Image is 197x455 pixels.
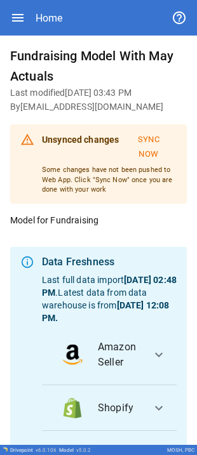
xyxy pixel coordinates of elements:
[59,447,91,453] div: Model
[3,447,8,452] img: Drivepoint
[42,135,119,145] b: Unsynced changes
[36,447,57,453] span: v 6.0.106
[42,165,177,195] p: Some changes have not been pushed to Web App. Click "Sync Now" once you are done with your work
[151,347,166,362] span: expand_more
[42,300,169,323] b: [DATE] 12:08 PM .
[121,129,177,165] button: Sync Now
[10,46,187,86] h6: Fundraising Model With May Actuals
[42,254,177,270] div: Data Freshness
[76,447,91,453] span: v 5.0.2
[62,398,83,418] img: data_logo
[62,345,83,365] img: data_logo
[10,86,187,100] h6: Last modified [DATE] 03:43 PM
[36,12,62,24] div: Home
[98,400,141,416] span: Shopify
[151,400,166,416] span: expand_more
[42,385,177,431] button: data_logoShopify
[42,275,177,298] b: [DATE] 02:48 PM
[10,214,187,227] p: Model for Fundraising
[10,447,57,453] div: Drivepoint
[98,340,141,370] span: Amazon Seller
[42,274,177,324] p: Last full data import . Latest data from data warehouse is from
[167,447,194,453] div: MOSH, PBC
[10,100,187,114] h6: By [EMAIL_ADDRESS][DOMAIN_NAME]
[42,324,177,385] button: data_logoAmazon Seller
